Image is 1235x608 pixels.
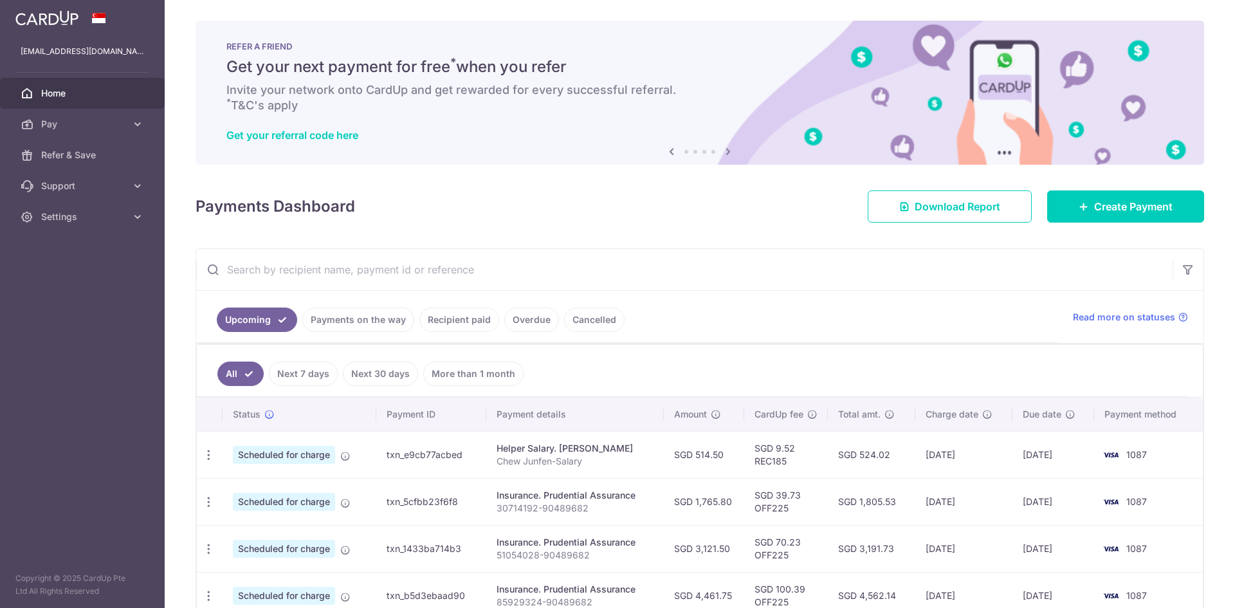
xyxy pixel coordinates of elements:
[226,41,1173,51] p: REFER A FRIEND
[664,478,744,525] td: SGD 1,765.80
[269,362,338,386] a: Next 7 days
[1098,588,1124,603] img: Bank Card
[41,118,126,131] span: Pay
[915,431,1012,478] td: [DATE]
[497,455,654,468] p: Chew Junfen-Salary
[1126,449,1147,460] span: 1087
[217,362,264,386] a: All
[828,525,915,572] td: SGD 3,191.73
[233,540,335,558] span: Scheduled for charge
[868,190,1032,223] a: Download Report
[423,362,524,386] a: More than 1 month
[915,525,1012,572] td: [DATE]
[1012,431,1094,478] td: [DATE]
[497,536,654,549] div: Insurance. Prudential Assurance
[497,502,654,515] p: 30714192-90489682
[744,525,828,572] td: SGD 70.23 OFF225
[233,408,261,421] span: Status
[15,10,78,26] img: CardUp
[664,431,744,478] td: SGD 514.50
[376,431,486,478] td: txn_e9cb77acbed
[1094,398,1203,431] th: Payment method
[196,249,1173,290] input: Search by recipient name, payment id or reference
[497,442,654,455] div: Helper Salary. [PERSON_NAME]
[1126,590,1147,601] span: 1087
[1153,569,1222,602] iframe: Opens a widget where you can find more information
[504,308,559,332] a: Overdue
[41,87,126,100] span: Home
[915,478,1012,525] td: [DATE]
[744,478,828,525] td: SGD 39.73 OFF225
[41,210,126,223] span: Settings
[1098,541,1124,557] img: Bank Card
[419,308,499,332] a: Recipient paid
[226,57,1173,77] h5: Get your next payment for free when you refer
[1012,525,1094,572] td: [DATE]
[217,308,297,332] a: Upcoming
[233,446,335,464] span: Scheduled for charge
[1073,311,1175,324] span: Read more on statuses
[21,45,144,58] p: [EMAIL_ADDRESS][DOMAIN_NAME]
[497,549,654,562] p: 51054028-90489682
[1073,311,1188,324] a: Read more on statuses
[755,408,803,421] span: CardUp fee
[664,525,744,572] td: SGD 3,121.50
[1098,494,1124,510] img: Bank Card
[497,583,654,596] div: Insurance. Prudential Assurance
[196,21,1204,165] img: RAF banner
[486,398,664,431] th: Payment details
[1023,408,1061,421] span: Due date
[1126,543,1147,554] span: 1087
[376,525,486,572] td: txn_1433ba714b3
[1094,199,1173,214] span: Create Payment
[226,82,1173,113] h6: Invite your network onto CardUp and get rewarded for every successful referral. T&C's apply
[41,149,126,161] span: Refer & Save
[838,408,881,421] span: Total amt.
[233,493,335,511] span: Scheduled for charge
[744,431,828,478] td: SGD 9.52 REC185
[376,398,486,431] th: Payment ID
[196,195,355,218] h4: Payments Dashboard
[343,362,418,386] a: Next 30 days
[233,587,335,605] span: Scheduled for charge
[302,308,414,332] a: Payments on the way
[1047,190,1204,223] a: Create Payment
[497,489,654,502] div: Insurance. Prudential Assurance
[674,408,707,421] span: Amount
[1126,496,1147,507] span: 1087
[926,408,978,421] span: Charge date
[564,308,625,332] a: Cancelled
[1012,478,1094,525] td: [DATE]
[915,199,1000,214] span: Download Report
[828,431,915,478] td: SGD 524.02
[376,478,486,525] td: txn_5cfbb23f6f8
[1098,447,1124,463] img: Bank Card
[41,180,126,192] span: Support
[226,129,358,142] a: Get your referral code here
[828,478,915,525] td: SGD 1,805.53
